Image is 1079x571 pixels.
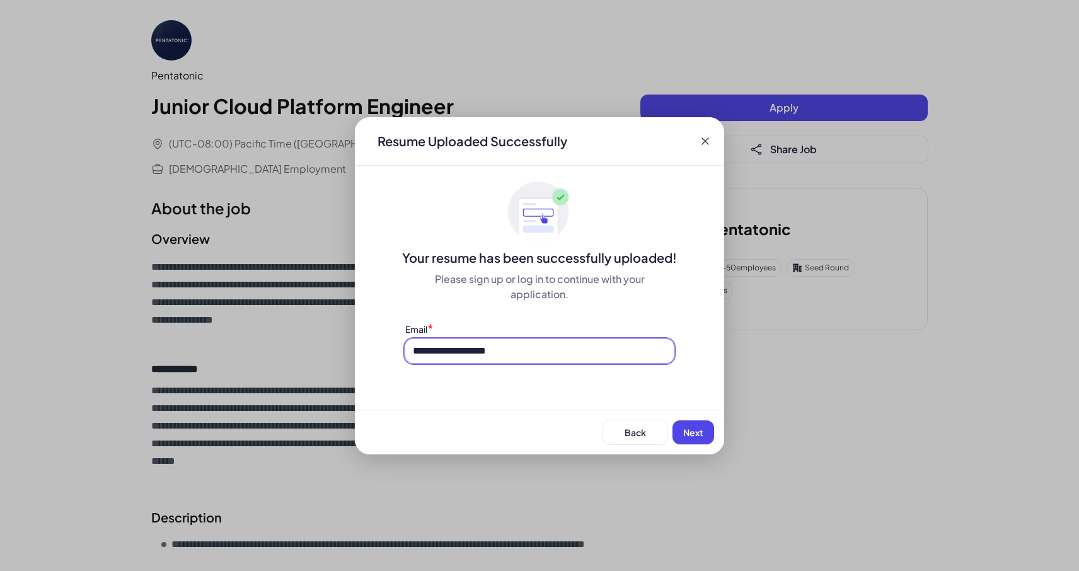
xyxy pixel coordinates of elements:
div: Please sign up or log in to continue with your application. [405,272,674,302]
span: Back [625,427,646,438]
div: Your resume has been successfully uploaded! [355,249,724,267]
div: Resume Uploaded Successfully [367,132,577,150]
label: Email [405,323,427,335]
button: Back [603,420,667,444]
button: Next [672,420,714,444]
span: Next [683,427,703,438]
img: ApplyedMaskGroup3.svg [508,181,571,244]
